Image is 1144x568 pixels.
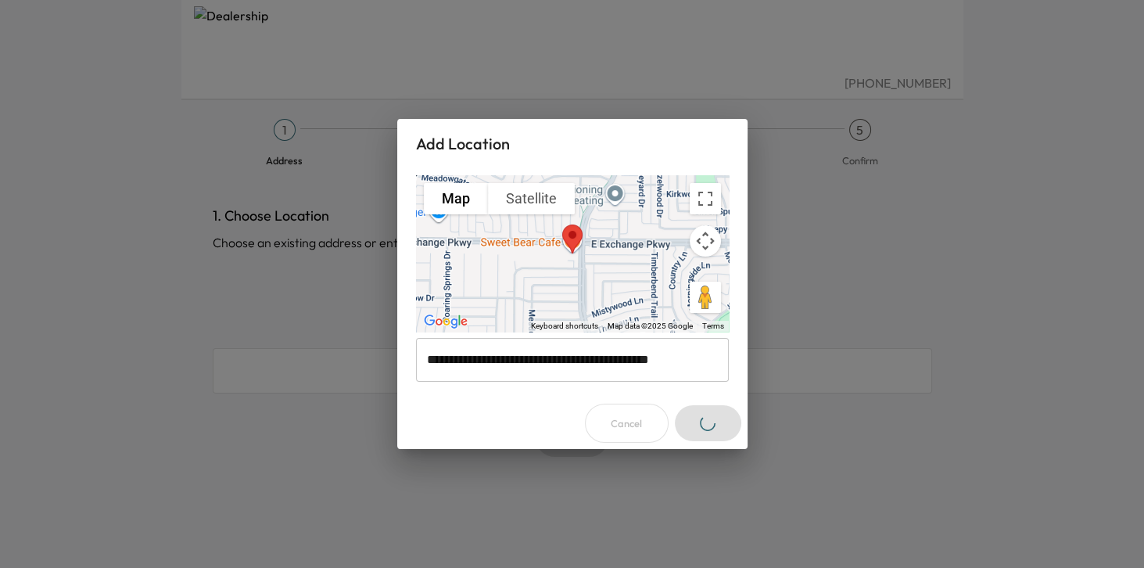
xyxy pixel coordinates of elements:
[420,311,472,332] a: Open this area in Google Maps (opens a new window)
[690,225,721,257] button: Map camera controls
[690,282,721,313] button: Drag Pegman onto the map to open Street View
[424,183,488,214] button: Show street map
[420,311,472,332] img: Google
[690,183,721,214] button: Toggle fullscreen view
[531,321,598,332] button: Keyboard shortcuts
[702,322,724,330] a: Terms (opens in new tab)
[608,322,693,330] span: Map data ©2025 Google
[397,119,748,169] h2: Add Location
[488,183,575,214] button: Show satellite imagery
